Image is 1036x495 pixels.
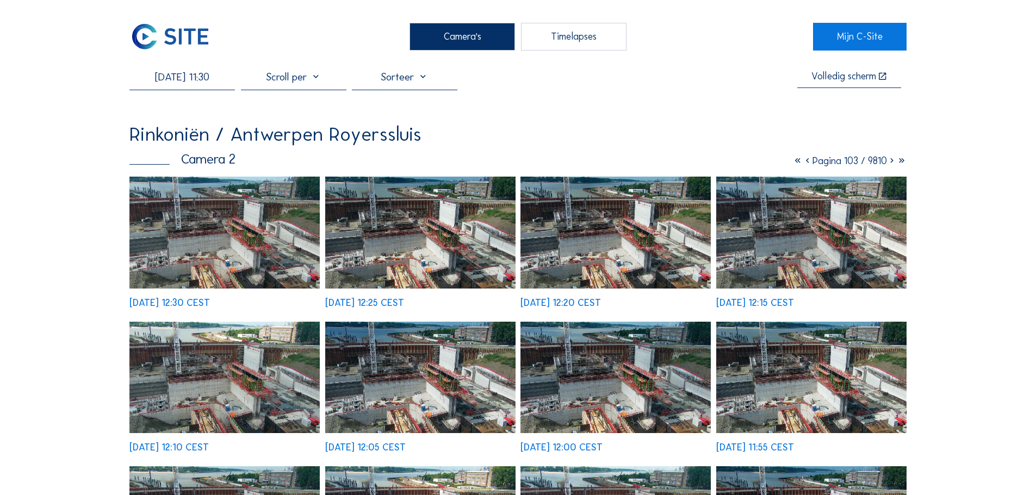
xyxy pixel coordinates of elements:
img: image_52345971 [520,322,711,433]
div: [DATE] 12:30 CEST [129,298,210,308]
img: C-SITE Logo [129,23,211,50]
div: Camera 2 [129,153,235,166]
img: image_52346807 [129,177,320,288]
img: image_52346275 [129,322,320,433]
div: [DATE] 12:10 CEST [129,443,209,453]
img: image_52346510 [520,177,711,288]
input: Zoek op datum 󰅀 [129,70,235,83]
a: C-SITE Logo [129,23,222,50]
div: Timelapses [521,23,626,50]
img: image_52346125 [325,322,516,433]
a: Mijn C-Site [813,23,906,50]
div: [DATE] 12:00 CEST [520,443,603,453]
div: [DATE] 12:05 CEST [325,443,406,453]
div: [DATE] 12:20 CEST [520,298,601,308]
div: Camera's [410,23,515,50]
div: Rinkoniën / Antwerpen Royerssluis [129,124,421,144]
img: image_52346658 [325,177,516,288]
div: [DATE] 12:25 CEST [325,298,404,308]
div: [DATE] 11:55 CEST [716,443,794,453]
div: Volledig scherm [811,72,876,82]
span: Pagina 103 / 9810 [812,155,887,167]
img: image_52346428 [716,177,907,288]
img: image_52345888 [716,322,907,433]
div: [DATE] 12:15 CEST [716,298,794,308]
